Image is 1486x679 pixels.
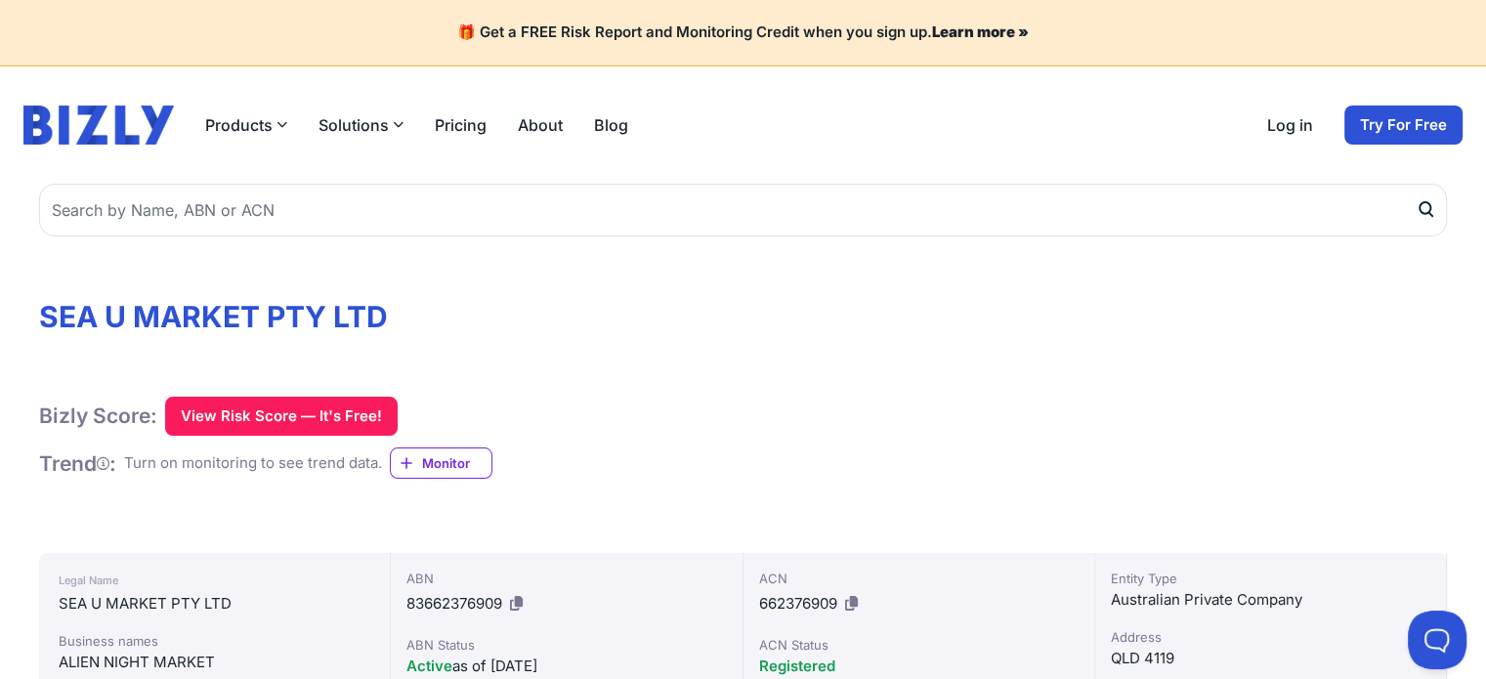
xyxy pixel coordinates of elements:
a: About [518,113,563,137]
div: Australian Private Company [1111,588,1430,612]
iframe: Toggle Customer Support [1408,611,1466,669]
div: QLD 4119 [1111,647,1430,670]
a: Blog [594,113,628,137]
a: Try For Free [1344,106,1463,145]
a: Learn more » [932,22,1029,41]
button: Products [205,113,287,137]
h1: SEA U MARKET PTY LTD [39,299,1447,334]
input: Search by Name, ABN or ACN [39,184,1447,236]
div: SEA U MARKET PTY LTD [59,592,370,615]
span: 83662376909 [406,594,502,613]
a: Monitor [390,447,492,479]
div: as of [DATE] [406,655,726,678]
h4: 🎁 Get a FREE Risk Report and Monitoring Credit when you sign up. [23,23,1463,42]
div: ALIEN NIGHT MARKET [59,651,370,674]
div: Business names [59,631,370,651]
div: ABN [406,569,726,588]
h1: Trend : [39,450,116,477]
div: Entity Type [1111,569,1430,588]
div: ACN Status [759,635,1079,655]
span: 662376909 [759,594,837,613]
div: Legal Name [59,569,370,592]
span: Registered [759,657,835,675]
button: Solutions [318,113,403,137]
span: Monitor [422,453,491,473]
div: Address [1111,627,1430,647]
a: Log in [1267,113,1313,137]
button: View Risk Score — It's Free! [165,397,398,436]
a: Pricing [435,113,487,137]
h1: Bizly Score: [39,403,157,429]
div: ABN Status [406,635,726,655]
div: Turn on monitoring to see trend data. [124,452,382,475]
span: Active [406,657,452,675]
div: ACN [759,569,1079,588]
